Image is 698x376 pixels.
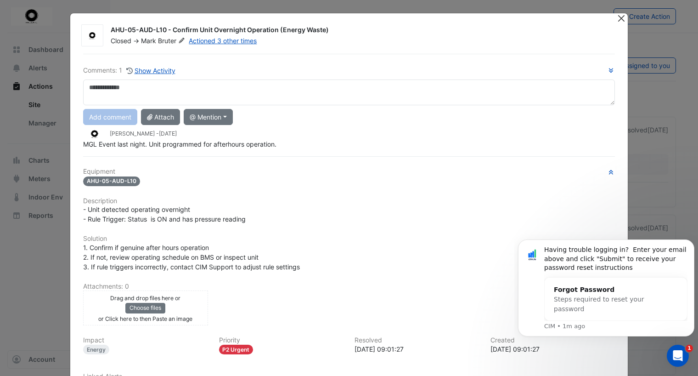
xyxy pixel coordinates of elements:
[355,344,479,354] div: [DATE] 09:01:27
[219,345,253,354] div: P2 Urgent
[83,345,109,354] div: Energy
[141,109,180,125] button: Attach
[82,31,103,40] img: Macquarie Bank
[184,109,233,125] button: @ Mention
[159,130,177,137] span: 2025-08-08 09:01:27
[111,37,131,45] span: Closed
[83,140,276,148] span: MGL Event last night. Unit programmed for afterhours operation.
[83,129,106,139] img: Macquarie Bank
[83,283,615,291] h6: Attachments: 0
[667,345,689,367] iframe: Intercom live chat
[83,244,300,271] span: 1. Confirm if genuine after hours operation 2. If not, review operating schedule on BMS or inspec...
[490,336,615,344] h6: Created
[514,226,698,351] iframe: Intercom notifications message
[83,205,246,223] span: - Unit detected operating overnight - Rule Trigger: Status is ON and has pressure reading
[141,37,156,45] span: Mark
[98,315,192,322] small: or Click here to then Paste an image
[126,65,176,76] button: Show Activity
[189,37,257,45] a: Actioned 3 other times
[133,37,139,45] span: ->
[83,197,615,205] h6: Description
[125,303,165,313] button: Choose files
[110,295,180,302] small: Drag and drop files here or
[616,13,626,23] button: Close
[110,130,177,138] small: [PERSON_NAME] -
[219,336,344,344] h6: Priority
[111,25,606,36] div: AHU-05-AUD-L10 - Confirm Unit Overnight Operation (Energy Waste)
[83,177,140,186] span: AHU-05-AUD-L10
[83,168,615,176] h6: Equipment
[158,36,187,46] span: Bruter
[83,336,208,344] h6: Impact
[83,65,176,76] div: Comments: 1
[686,345,693,352] span: 1
[355,336,479,344] h6: Resolved
[83,235,615,243] h6: Solution
[490,344,615,354] div: [DATE] 09:01:27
